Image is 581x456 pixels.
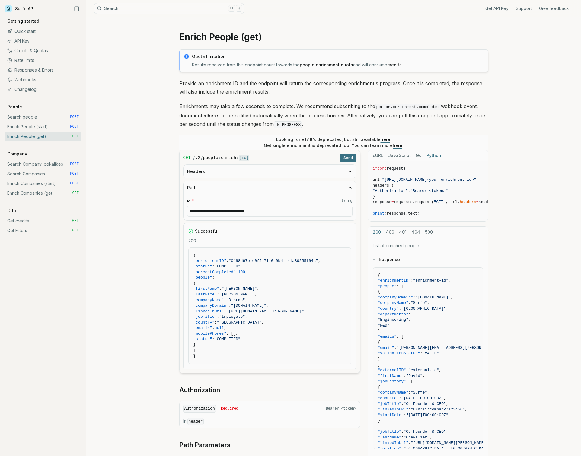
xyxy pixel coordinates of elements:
span: "companyDomain" [378,295,413,300]
span: ], [378,362,383,367]
span: : [404,413,406,417]
span: : [226,259,229,263]
span: GET [72,191,79,196]
span: : [ [397,284,404,289]
span: , [449,278,451,283]
span: : [224,309,226,314]
button: Collapse Sidebar [72,4,81,13]
span: POST [70,171,79,176]
span: , [245,270,247,274]
span: : [401,429,404,434]
span: : [229,303,231,308]
span: { [193,253,196,257]
button: 200 [373,227,381,238]
span: requests.request( [394,200,434,204]
span: (response.text) [385,211,420,216]
span: { [378,385,380,389]
span: : [ [212,275,219,280]
a: Webhooks [5,75,81,85]
a: Quick start [5,27,81,36]
a: Changelog [5,85,81,94]
a: Enrich People (get) GET [5,132,81,141]
span: "companyDomain" [193,303,229,308]
span: "Surfe" [411,390,427,395]
span: , [241,264,243,269]
a: Search Company lookalikes POST [5,159,81,169]
span: : [212,326,215,330]
span: , [427,301,429,305]
span: "external-id" [408,368,439,372]
a: Enrich Companies (get) GET [5,188,81,198]
span: "jobHistory" [378,379,406,384]
a: Enrich Companies (start) POST [5,179,81,188]
div: Successful [188,228,351,234]
a: Give feedback [539,5,569,11]
span: "Surfe" [411,301,427,305]
code: v2 [195,155,200,161]
span: : [408,407,411,412]
span: id [187,198,190,204]
span: / [201,155,203,161]
span: POST [70,162,79,167]
code: IN_PROGRESS [274,121,302,128]
p: Quota limitation [192,53,484,59]
span: , url, [445,200,460,204]
code: header [187,418,204,425]
span: "R&D" [378,323,390,328]
a: Surfe API [5,4,34,13]
code: string [339,199,352,203]
span: "people" [378,284,397,289]
h1: Enrich People (get) [179,31,488,42]
span: , [266,303,269,308]
button: 500 [425,227,433,238]
span: "[DOMAIN_NAME]" [415,295,451,300]
span: : [212,264,215,269]
span: "companyName" [378,301,408,305]
span: Bearer <token> [326,406,356,411]
a: API Key [5,36,81,46]
button: Python [426,150,441,161]
span: ], [378,424,383,429]
p: In: [183,418,356,425]
span: "Bearer <token>" [410,189,448,193]
a: people enrichment quota [300,62,353,67]
span: "[PERSON_NAME]" [222,286,257,291]
span: "enrichmentID" [378,278,411,283]
span: } [193,343,196,347]
span: "COMPLETED" [215,264,241,269]
span: , [245,298,247,302]
span: / [219,155,220,161]
a: Get API Key [485,5,509,11]
span: , [446,429,449,434]
span: , [465,407,467,412]
code: Authorization [183,405,216,413]
span: , [423,374,425,378]
span: headers [373,183,389,188]
p: Looking for V1? It’s deprecated, but still available . Get single enrichment is deprecated too. Y... [264,136,404,148]
span: , [254,292,257,297]
span: , [429,435,432,440]
span: : [ [408,312,415,317]
span: , [408,317,411,322]
span: : [408,390,411,395]
span: GET [183,155,191,161]
span: "Impiegato" [219,314,245,319]
span: { [391,183,394,188]
span: "linkedInUrl" [193,309,224,314]
span: "emails" [193,326,212,330]
span: : [236,270,238,274]
span: , [446,402,449,406]
button: JavaScript [388,150,411,161]
span: 100 [238,270,245,274]
span: "enrichment-id" [413,278,449,283]
button: 401 [399,227,407,238]
p: People [5,104,24,110]
span: "country" [378,306,399,311]
span: : [404,374,406,378]
span: { [378,273,380,277]
span: Required [221,406,238,411]
p: 200 [188,238,351,244]
span: : [399,306,401,311]
span: , [446,306,449,311]
span: : [217,292,219,297]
